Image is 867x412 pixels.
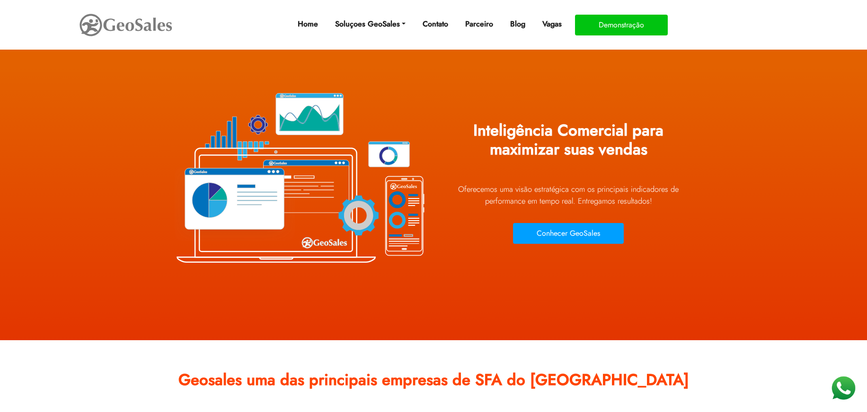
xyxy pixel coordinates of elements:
[506,15,529,34] a: Blog
[539,15,566,34] a: Vagas
[331,15,409,34] a: Soluçoes GeoSales
[575,15,668,35] button: Demonstração
[178,364,689,403] h2: Geosales uma das principais empresas de SFA do [GEOGRAPHIC_DATA]
[513,223,624,244] button: Conhecer GeoSales
[419,15,452,34] a: Contato
[461,15,497,34] a: Parceiro
[79,12,173,38] img: GeoSales
[294,15,322,34] a: Home
[441,183,696,207] p: Oferecemos uma visão estratégica com os principais indicadores de performance em tempo real. Ent...
[829,374,858,403] img: WhatsApp
[171,71,426,283] img: Plataforma GeoSales
[441,114,696,173] h1: Inteligência Comercial para maximizar suas vendas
